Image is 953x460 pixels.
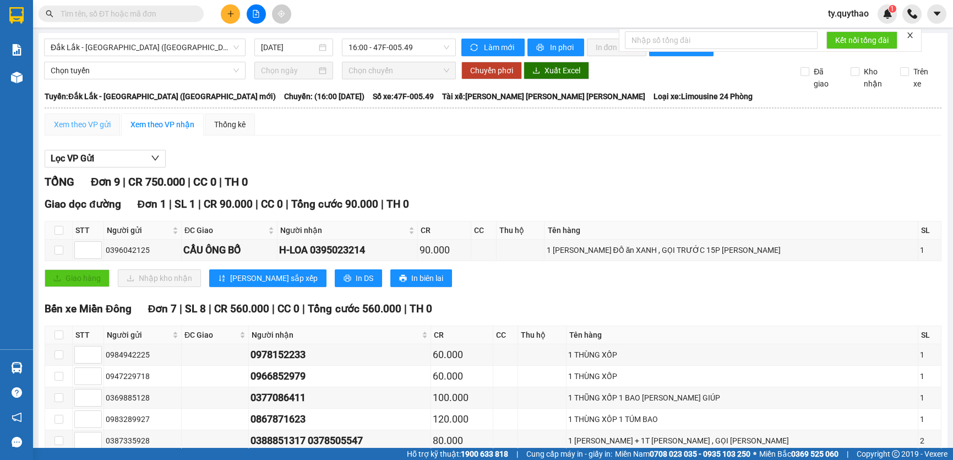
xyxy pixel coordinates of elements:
[179,302,182,315] span: |
[568,370,916,382] div: 1 THÙNG XỐP
[73,326,104,344] th: STT
[470,44,480,52] span: sync
[759,448,838,460] span: Miền Bắc
[461,450,508,458] strong: 1900 633 818
[544,64,580,77] span: Xuất Excel
[138,198,167,210] span: Đơn 1
[433,347,491,362] div: 60.000
[252,10,260,18] span: file-add
[484,41,516,53] span: Làm mới
[568,435,916,447] div: 1 [PERSON_NAME] + 1T [PERSON_NAME] , GỌI [PERSON_NAME]
[532,67,540,75] span: download
[250,390,428,405] div: 0377086411
[411,272,443,284] span: In biên lai
[587,39,647,56] button: In đơn chọn
[399,274,407,283] span: printer
[105,71,121,82] span: DĐ:
[568,392,916,404] div: 1 THŨNG XỐP 1 BAO [PERSON_NAME] GIÚP
[461,62,522,79] button: Chuyển phơi
[859,66,892,90] span: Kho nhận
[920,370,939,382] div: 1
[546,244,916,256] div: 1 [PERSON_NAME] ĐỒ ăn XANH , GỌI TRƯỚC 15P [PERSON_NAME]
[524,62,589,79] button: downloadXuất Excel
[105,64,181,103] span: CV TAM HIỆP
[250,433,428,448] div: 0388851317 0378505547
[272,4,291,24] button: aim
[151,154,160,163] span: down
[356,272,373,284] span: In DS
[493,326,518,344] th: CC
[625,31,818,49] input: Nhập số tổng đài
[250,369,428,384] div: 0966852979
[433,369,491,384] div: 60.000
[106,392,179,404] div: 0369885128
[184,329,237,341] span: ĐC Giao
[284,90,364,102] span: Chuyến: (16:00 [DATE])
[544,221,918,240] th: Tên hàng
[107,329,170,341] span: Người gửi
[255,198,258,210] span: |
[169,198,172,210] span: |
[409,302,432,315] span: TH 0
[12,412,22,423] span: notification
[654,90,753,102] span: Loại xe: Limousine 24 Phòng
[209,269,326,287] button: sort-ascending[PERSON_NAME] sắp xếp
[12,437,22,447] span: message
[381,198,384,210] span: |
[650,450,750,458] strong: 0708 023 035 - 0935 103 250
[46,10,53,18] span: search
[193,175,216,188] span: CC 0
[568,413,916,425] div: 1 THÙNG XÔP 1 TÚM BAO
[518,326,567,344] th: Thu hộ
[883,9,892,19] img: icon-new-feature
[348,39,449,56] span: 16:00 - 47F-005.49
[9,7,24,24] img: logo-vxr
[348,62,449,79] span: Chọn chuyến
[54,118,111,131] div: Xem theo VP gửi
[279,242,416,258] div: H-LOA 0395023214
[106,435,179,447] div: 0387335928
[106,413,179,425] div: 0983289927
[809,66,842,90] span: Đã giao
[386,198,409,210] span: TH 0
[106,244,179,256] div: 0396042125
[272,302,275,315] span: |
[431,326,493,344] th: CR
[261,64,317,77] input: Chọn ngày
[183,242,275,258] div: CẦU ÔNG BỐ
[418,221,471,240] th: CR
[106,370,179,382] div: 0947229718
[219,175,222,188] span: |
[61,8,190,20] input: Tìm tên, số ĐT hoặc mã đơn
[932,9,942,19] span: caret-down
[920,435,939,447] div: 2
[420,242,469,258] div: 90.000
[214,118,246,131] div: Thống kê
[835,34,889,46] span: Kết nối tổng đài
[927,4,946,24] button: caret-down
[390,269,452,287] button: printerIn biên lai
[920,413,939,425] div: 1
[45,198,121,210] span: Giao dọc đường
[892,450,900,458] span: copyright
[185,302,206,315] span: SL 8
[291,198,378,210] span: Tổng cước 90.000
[847,448,848,460] span: |
[130,118,194,131] div: Xem theo VP nhận
[516,448,518,460] span: |
[204,198,253,210] span: CR 90.000
[907,9,917,19] img: phone-icon
[250,347,428,362] div: 0978152233
[909,66,942,90] span: Trên xe
[277,10,285,18] span: aim
[261,198,283,210] span: CC 0
[442,90,645,102] span: Tài xế: [PERSON_NAME] [PERSON_NAME] [PERSON_NAME]
[107,224,170,236] span: Người gửi
[227,10,235,18] span: plus
[302,302,305,315] span: |
[407,448,508,460] span: Hỗ trợ kỹ thuật:
[11,72,23,83] img: warehouse-icon
[261,41,317,53] input: 13/09/2025
[280,224,406,236] span: Người nhận
[230,272,318,284] span: [PERSON_NAME] sắp xếp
